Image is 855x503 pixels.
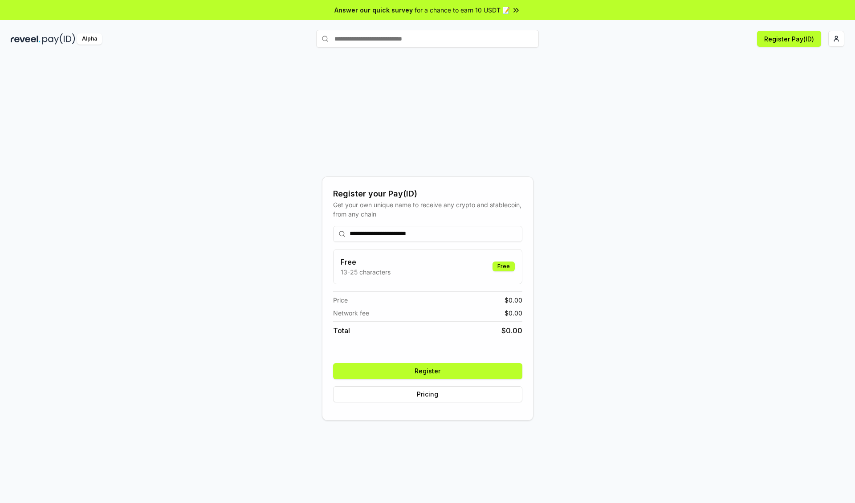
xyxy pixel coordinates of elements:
[77,33,102,45] div: Alpha
[505,308,522,318] span: $ 0.00
[333,325,350,336] span: Total
[757,31,821,47] button: Register Pay(ID)
[334,5,413,15] span: Answer our quick survey
[415,5,510,15] span: for a chance to earn 10 USDT 📝
[333,188,522,200] div: Register your Pay(ID)
[333,363,522,379] button: Register
[333,386,522,402] button: Pricing
[42,33,75,45] img: pay_id
[505,295,522,305] span: $ 0.00
[501,325,522,336] span: $ 0.00
[341,257,391,267] h3: Free
[341,267,391,277] p: 13-25 characters
[333,308,369,318] span: Network fee
[11,33,41,45] img: reveel_dark
[333,200,522,219] div: Get your own unique name to receive any crypto and stablecoin, from any chain
[333,295,348,305] span: Price
[493,262,515,271] div: Free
